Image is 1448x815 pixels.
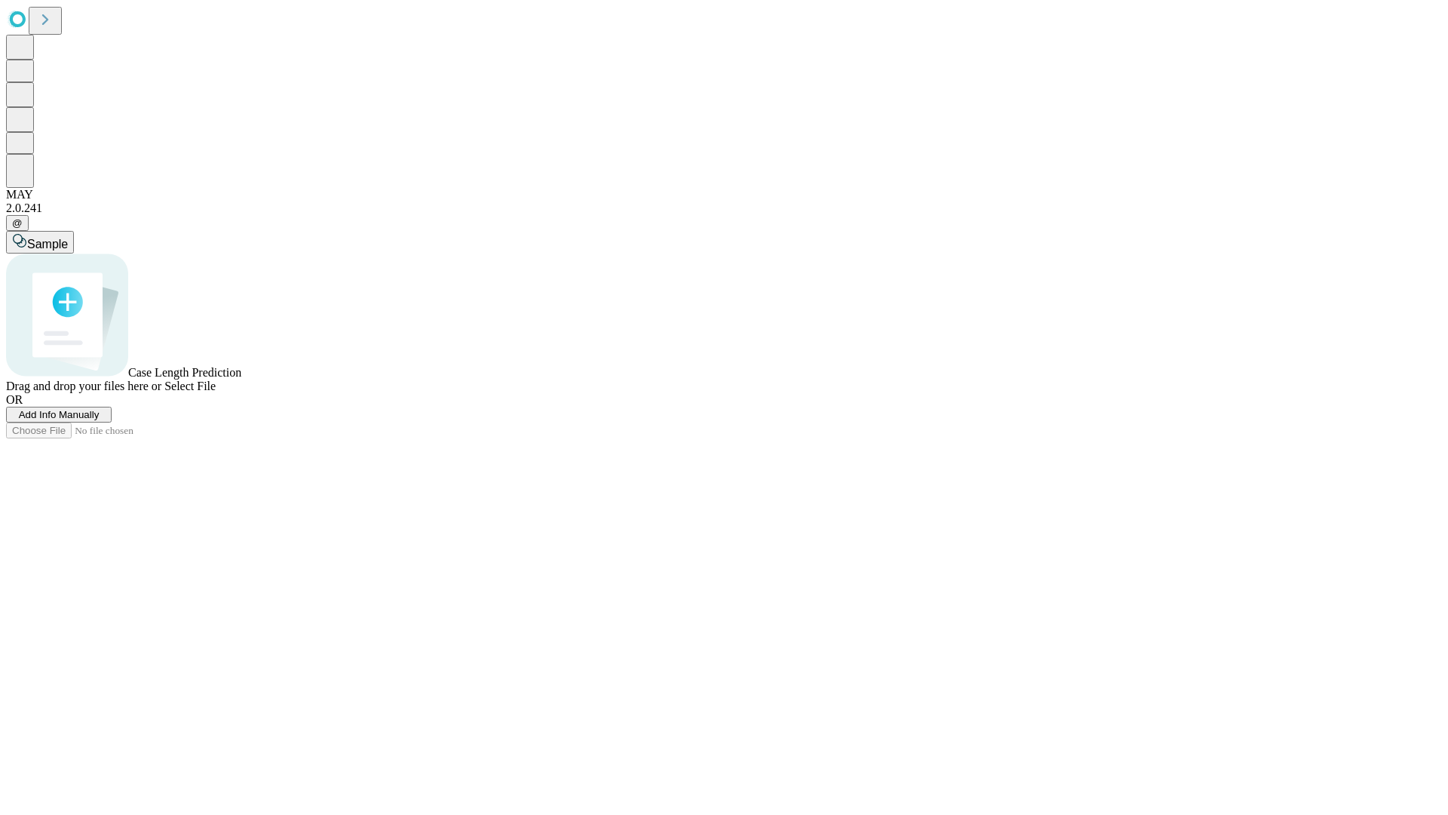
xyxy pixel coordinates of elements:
span: OR [6,393,23,406]
div: 2.0.241 [6,201,1442,215]
button: Add Info Manually [6,407,112,423]
span: Sample [27,238,68,251]
span: @ [12,217,23,229]
div: MAY [6,188,1442,201]
button: @ [6,215,29,231]
span: Drag and drop your files here or [6,380,161,392]
span: Add Info Manually [19,409,100,420]
button: Sample [6,231,74,254]
span: Select File [164,380,216,392]
span: Case Length Prediction [128,366,241,379]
